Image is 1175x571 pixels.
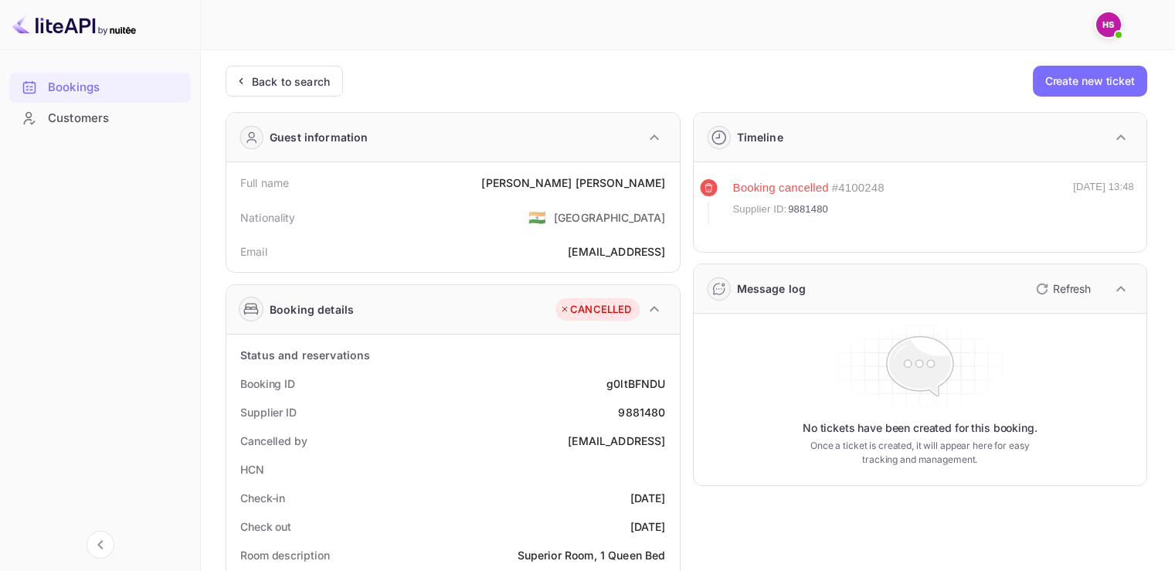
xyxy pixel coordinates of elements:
[240,347,370,363] div: Status and reservations
[568,243,665,260] div: [EMAIL_ADDRESS]
[240,243,267,260] div: Email
[9,104,191,132] a: Customers
[559,302,631,318] div: CANCELLED
[12,12,136,37] img: LiteAPI logo
[618,404,665,420] div: 9881480
[240,404,297,420] div: Supplier ID
[9,73,191,103] div: Bookings
[630,490,666,506] div: [DATE]
[240,376,295,392] div: Booking ID
[252,73,330,90] div: Back to search
[733,202,787,217] span: Supplier ID:
[240,547,329,563] div: Room description
[737,129,783,145] div: Timeline
[832,179,885,197] div: # 4100248
[87,531,114,559] button: Collapse navigation
[9,104,191,134] div: Customers
[518,547,666,563] div: Superior Room, 1 Queen Bed
[270,301,354,318] div: Booking details
[737,280,807,297] div: Message log
[240,175,289,191] div: Full name
[48,110,183,127] div: Customers
[240,433,307,449] div: Cancelled by
[270,129,368,145] div: Guest information
[1096,12,1121,37] img: Harmeet Singh
[1073,179,1134,224] div: [DATE] 13:48
[788,202,828,217] span: 9881480
[9,73,191,101] a: Bookings
[630,518,666,535] div: [DATE]
[799,439,1041,467] p: Once a ticket is created, it will appear here for easy tracking and management.
[48,79,183,97] div: Bookings
[568,433,665,449] div: [EMAIL_ADDRESS]
[240,490,285,506] div: Check-in
[554,209,666,226] div: [GEOGRAPHIC_DATA]
[240,461,264,478] div: HCN
[606,376,665,392] div: g0ltBFNDU
[240,209,296,226] div: Nationality
[1053,280,1091,297] p: Refresh
[528,203,546,231] span: United States
[1033,66,1147,97] button: Create new ticket
[240,518,291,535] div: Check out
[733,179,829,197] div: Booking cancelled
[803,420,1037,436] p: No tickets have been created for this booking.
[481,175,665,191] div: [PERSON_NAME] [PERSON_NAME]
[1027,277,1097,301] button: Refresh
